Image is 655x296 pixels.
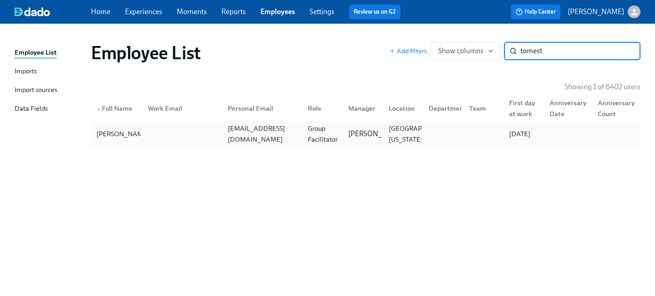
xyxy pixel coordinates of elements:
div: ▲Full Name [93,99,140,117]
a: Import sources [15,85,84,96]
div: Data Fields [15,103,48,115]
button: Help Center [511,5,560,19]
button: Show columns [430,42,500,60]
div: Anniversary Count [594,97,639,119]
div: Team [462,99,502,117]
a: Moments [177,7,207,16]
div: Imports [15,66,37,77]
div: [DATE] [505,128,542,139]
div: Group Facilitator [304,123,341,145]
a: [PERSON_NAME][EMAIL_ADDRESS][DOMAIN_NAME]Group Facilitator[PERSON_NAME][GEOGRAPHIC_DATA], [US_STA... [91,121,640,147]
a: Employee List [15,47,84,59]
a: dado [15,7,91,16]
p: Showing 1 of 6402 users [565,82,640,92]
div: Department [421,99,462,117]
button: [PERSON_NAME] [568,5,640,18]
a: Reports [221,7,246,16]
div: Personal Email [220,99,300,117]
p: [PERSON_NAME] [348,129,405,139]
button: Review us on G2 [349,5,400,19]
div: Department [425,103,470,114]
p: [PERSON_NAME] [568,7,624,17]
div: Team [465,103,502,114]
img: dado [15,7,50,16]
div: Location [381,99,422,117]
div: Full Name [93,103,140,114]
a: Settings [310,7,335,16]
a: Employees [260,7,295,16]
div: Import sources [15,85,57,96]
div: Anniversary Date [542,99,590,117]
div: Manager [341,99,381,117]
div: [PERSON_NAME] [93,128,153,139]
div: Manager [345,103,381,114]
div: Employee List [15,47,57,59]
div: Location [385,103,422,114]
a: Experiences [125,7,162,16]
div: First day at work [505,97,542,119]
div: Role [304,103,341,114]
span: Show columns [438,46,493,56]
a: Home [91,7,110,16]
h1: Employee List [91,42,201,64]
div: [GEOGRAPHIC_DATA], [US_STATE] [385,123,461,145]
div: Work Email [140,99,220,117]
div: Role [300,99,341,117]
div: [EMAIL_ADDRESS][DOMAIN_NAME] [224,123,300,145]
div: Work Email [144,103,220,114]
div: First day at work [502,99,542,117]
span: Help Center [515,7,556,16]
div: Anniversary Count [590,99,639,117]
span: ▲ [96,107,101,111]
a: Imports [15,66,84,77]
input: Search by name [520,42,640,60]
div: Personal Email [224,103,300,114]
div: Anniversary Date [546,97,590,119]
button: Add filters [390,46,427,56]
a: Data Fields [15,103,84,115]
a: Review us on G2 [354,7,396,16]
